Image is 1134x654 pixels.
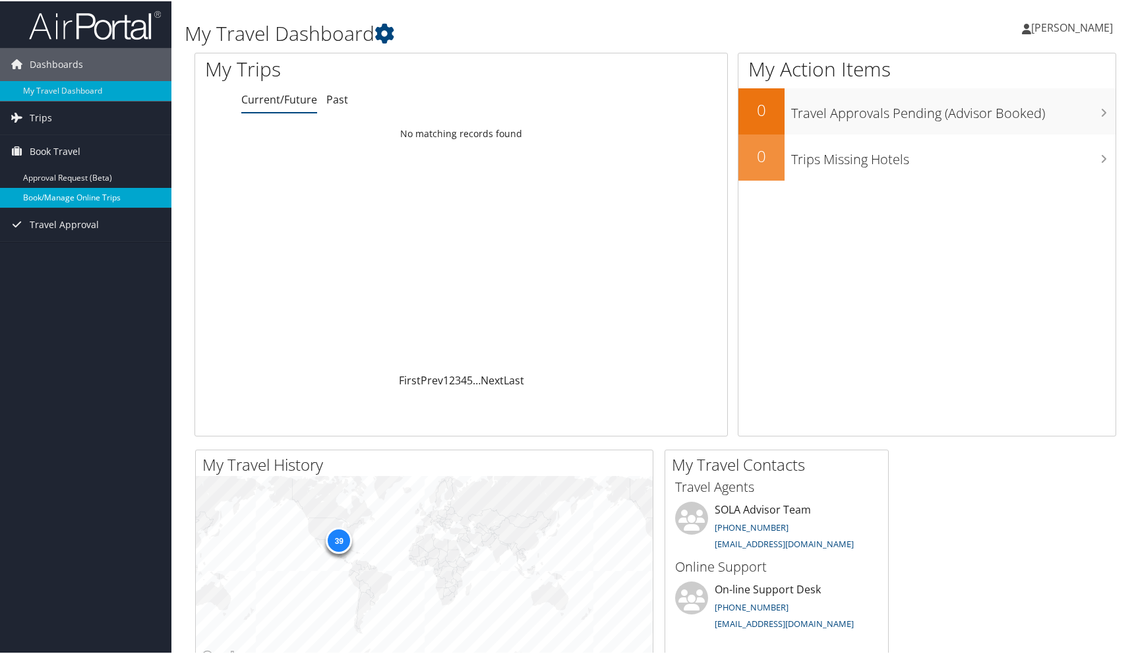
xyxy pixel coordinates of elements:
h3: Travel Approvals Pending (Advisor Booked) [791,96,1116,121]
span: Book Travel [30,134,80,167]
li: SOLA Advisor Team [669,500,885,554]
a: [EMAIL_ADDRESS][DOMAIN_NAME] [715,616,854,628]
h3: Online Support [675,556,878,575]
a: Prev [421,372,443,386]
a: 0Travel Approvals Pending (Advisor Booked) [738,87,1116,133]
h1: My Trips [205,54,496,82]
a: [PHONE_NUMBER] [715,520,789,532]
a: 5 [467,372,473,386]
a: [EMAIL_ADDRESS][DOMAIN_NAME] [715,537,854,549]
span: Dashboards [30,47,83,80]
h1: My Travel Dashboard [185,18,812,46]
span: … [473,372,481,386]
a: [PHONE_NUMBER] [715,600,789,612]
div: 39 [326,526,352,552]
a: Current/Future [241,91,317,105]
h2: 0 [738,98,785,120]
span: Travel Approval [30,207,99,240]
a: Last [504,372,524,386]
h3: Travel Agents [675,477,878,495]
h2: My Travel Contacts [672,452,888,475]
a: 2 [449,372,455,386]
a: First [399,372,421,386]
h2: My Travel History [202,452,653,475]
h3: Trips Missing Hotels [791,142,1116,167]
h1: My Action Items [738,54,1116,82]
a: 4 [461,372,467,386]
a: Past [326,91,348,105]
img: airportal-logo.png [29,9,161,40]
span: [PERSON_NAME] [1031,19,1113,34]
td: No matching records found [195,121,727,144]
span: Trips [30,100,52,133]
a: [PERSON_NAME] [1022,7,1126,46]
h2: 0 [738,144,785,166]
a: Next [481,372,504,386]
a: 0Trips Missing Hotels [738,133,1116,179]
li: On-line Support Desk [669,580,885,634]
a: 3 [455,372,461,386]
a: 1 [443,372,449,386]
